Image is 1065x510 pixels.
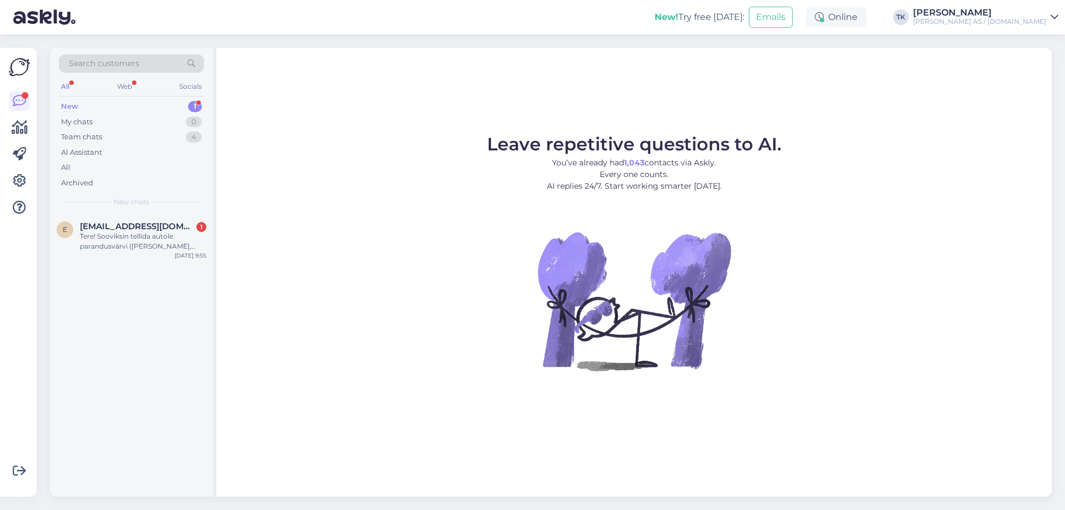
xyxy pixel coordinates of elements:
[177,79,204,94] div: Socials
[893,9,909,25] div: TK
[913,17,1046,26] div: [PERSON_NAME] AS / [DOMAIN_NAME]
[749,7,793,28] button: Emails
[913,8,1058,26] a: [PERSON_NAME][PERSON_NAME] AS / [DOMAIN_NAME]
[9,57,30,78] img: Askly Logo
[806,7,866,27] div: Online
[61,178,93,189] div: Archived
[913,8,1046,17] div: [PERSON_NAME]
[196,222,206,232] div: 1
[487,133,782,155] span: Leave repetitive questions to AI.
[487,157,782,192] p: You’ve already had contacts via Askly. Every one counts. AI replies 24/7. Start working smarter [...
[175,251,206,260] div: [DATE] 9:55
[61,147,102,158] div: AI Assistant
[61,132,102,143] div: Team chats
[655,12,678,22] b: New!
[534,201,734,401] img: No Chat active
[61,101,78,112] div: New
[59,79,72,94] div: All
[186,117,202,128] div: 0
[655,11,744,24] div: Try free [DATE]:
[63,225,67,234] span: e
[188,101,202,112] div: 1
[186,132,202,143] div: 4
[61,162,70,173] div: All
[80,221,195,231] span: elen.lepland@gmail.com
[114,197,149,207] span: New chats
[61,117,93,128] div: My chats
[69,58,139,69] span: Search customers
[624,158,645,168] b: 1,043
[115,79,134,94] div: Web
[80,231,206,251] div: Tere! Sooviksin tellida autole parandusvärvi ([PERSON_NAME], pintsliga). Auto VIN kood on [VEHICL...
